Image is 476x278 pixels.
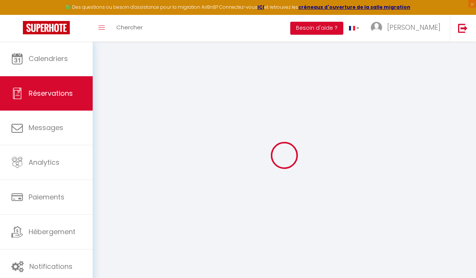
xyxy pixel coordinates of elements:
[29,227,76,236] span: Hébergement
[458,23,468,33] img: logout
[387,22,441,32] span: [PERSON_NAME]
[371,22,382,33] img: ...
[23,21,70,34] img: Super Booking
[111,15,148,42] a: Chercher
[29,54,68,63] span: Calendriers
[29,262,72,271] span: Notifications
[29,88,73,98] span: Réservations
[365,15,450,42] a: ... [PERSON_NAME]
[257,4,264,10] a: ICI
[29,192,64,202] span: Paiements
[6,3,29,26] button: Ouvrir le widget de chat LiveChat
[116,23,143,31] span: Chercher
[290,22,343,35] button: Besoin d'aide ?
[298,4,410,10] a: créneaux d'ouverture de la salle migration
[29,123,63,132] span: Messages
[29,157,59,167] span: Analytics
